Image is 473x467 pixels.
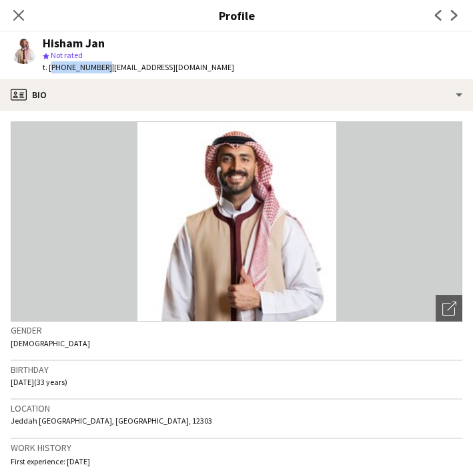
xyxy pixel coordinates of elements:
h3: Gender [11,324,462,336]
span: [DEMOGRAPHIC_DATA] [11,338,90,348]
span: | [EMAIL_ADDRESS][DOMAIN_NAME] [112,62,234,72]
div: Hisham Jan [43,37,105,49]
p: First experience: [DATE] [11,456,462,466]
span: t. [PHONE_NUMBER] [43,62,112,72]
h3: Location [11,402,462,414]
span: Not rated [51,50,83,60]
div: Open photos pop-in [436,295,462,322]
span: [DATE] (33 years) [11,377,67,387]
img: Crew avatar or photo [11,121,462,322]
h3: Birthday [11,364,462,376]
h3: Work history [11,442,462,454]
span: Jeddah [GEOGRAPHIC_DATA], [GEOGRAPHIC_DATA], 12303 [11,416,212,426]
